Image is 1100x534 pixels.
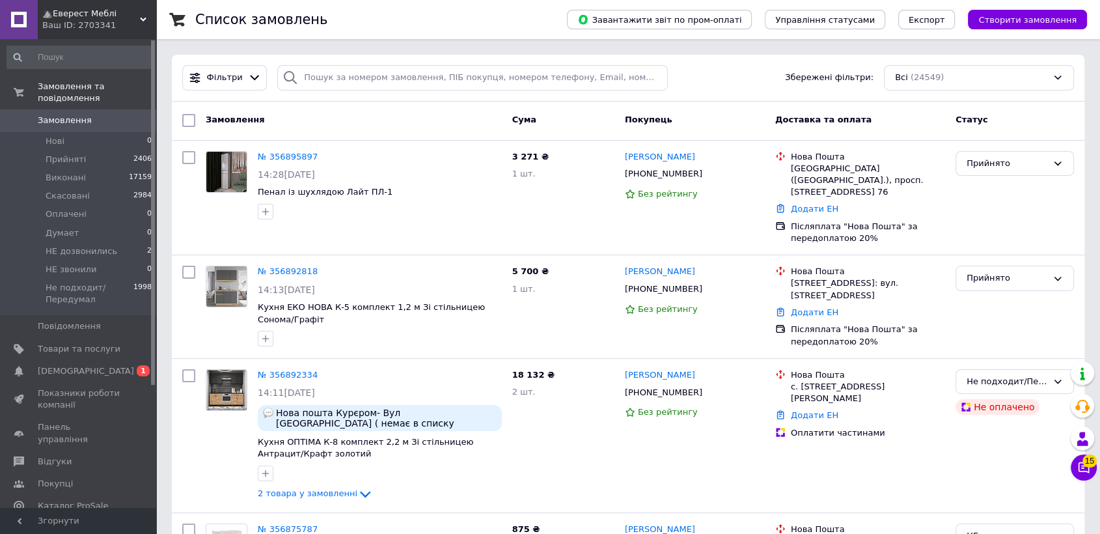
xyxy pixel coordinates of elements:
a: Фото товару [206,151,247,193]
span: 0 [147,135,152,147]
span: Нові [46,135,64,147]
span: Покупці [38,478,73,490]
span: [PHONE_NUMBER] [625,169,702,178]
span: 14:11[DATE] [258,387,315,398]
a: № 356892334 [258,370,318,380]
a: Кухня ОПТІМА К-8 комплект 2,2 м Зі стільницею Антрацит/Крафт золотий [258,437,473,459]
div: Не оплачено [956,399,1039,415]
span: 2 товара у замовленні [258,488,357,498]
img: Фото товару [206,266,247,307]
span: Кухня ЕКО НОВА К-5 комплект 1,2 м Зі стільницею Сонома/Графіт [258,302,485,324]
div: Оплатити частинами [791,427,945,439]
div: Нова Пошта [791,369,945,381]
a: Пенал із шухлядою Лайт ПЛ-1 [258,187,392,197]
span: Нова пошта Курєром- Вул [GEOGRAPHIC_DATA] ( немає в списку запропонованих вулиць) [276,408,497,429]
span: Каталог ProSale [38,500,108,512]
span: 2 [147,246,152,257]
h1: Список замовлень [195,12,327,27]
span: 17159 [129,172,152,184]
span: Виконані [46,172,86,184]
span: 0 [147,208,152,220]
span: 15 [1082,455,1097,468]
div: [STREET_ADDRESS]: вул. [STREET_ADDRESS] [791,277,945,301]
span: [PHONE_NUMBER] [625,284,702,294]
div: с. [STREET_ADDRESS][PERSON_NAME] [791,381,945,404]
a: [PERSON_NAME] [625,369,695,382]
div: Ваш ID: 2703341 [42,20,156,31]
img: :speech_balloon: [263,408,273,418]
span: Доставка та оплата [775,115,872,124]
a: Фото товару [206,266,247,307]
a: № 356892818 [258,266,318,276]
a: Додати ЕН [791,410,838,420]
span: Панель управління [38,421,120,445]
a: № 356895897 [258,152,318,162]
span: Замовлення [206,115,264,124]
a: [PERSON_NAME] [625,151,695,163]
span: Експорт [909,15,945,25]
span: Завантажити звіт по пром-оплаті [577,14,741,25]
a: Додати ЕН [791,307,838,317]
span: ⛰️Еверест Меблі [42,8,140,20]
div: Післяплата "Нова Пошта" за передоплатою 20% [791,324,945,347]
span: Управління статусами [775,15,875,25]
span: 18 132 ₴ [512,370,555,380]
input: Пошук [7,46,153,69]
div: Не подходит/Передумал [967,375,1047,389]
span: 1 [137,365,150,376]
button: Завантажити звіт по пром-оплаті [567,10,752,29]
span: 0 [147,227,152,239]
button: Експорт [898,10,956,29]
a: № 356875787 [258,524,318,534]
span: 1998 [133,282,152,305]
span: Скасовані [46,190,90,202]
span: Створити замовлення [978,15,1077,25]
span: Повідомлення [38,320,101,332]
div: Нова Пошта [791,266,945,277]
span: Оплачені [46,208,87,220]
span: 1 шт. [512,284,536,294]
span: 14:28[DATE] [258,169,315,180]
span: Замовлення [38,115,92,126]
span: НЕ звонили [46,264,96,275]
button: Чат з покупцем15 [1071,455,1097,481]
span: 5 700 ₴ [512,266,549,276]
span: Без рейтингу [638,189,698,199]
span: Не подходит/Передумал [46,282,133,305]
span: 3 271 ₴ [512,152,549,162]
span: Cума [512,115,536,124]
span: Статус [956,115,988,124]
span: 1 шт. [512,169,536,178]
button: Управління статусами [765,10,885,29]
a: Фото товару [206,369,247,411]
a: Додати ЕН [791,204,838,214]
a: Створити замовлення [955,14,1087,24]
button: Створити замовлення [968,10,1087,29]
div: Прийнято [967,157,1047,171]
span: [PHONE_NUMBER] [625,387,702,397]
span: Всі [895,72,908,84]
span: Думает [46,227,79,239]
span: 0 [147,264,152,275]
span: Збережені фільтри: [785,72,873,84]
span: 14:13[DATE] [258,285,315,295]
span: 2 шт. [512,387,536,397]
div: Прийнято [967,272,1047,285]
div: [GEOGRAPHIC_DATA] ([GEOGRAPHIC_DATA].), просп. [STREET_ADDRESS] 76 [791,163,945,199]
a: [PERSON_NAME] [625,266,695,278]
input: Пошук за номером замовлення, ПІБ покупця, номером телефону, Email, номером накладної [277,65,668,91]
span: 2984 [133,190,152,202]
img: Фото товару [206,152,247,192]
span: 875 ₴ [512,524,540,534]
img: Фото товару [206,370,247,410]
span: (24549) [911,72,944,82]
span: Замовлення та повідомлення [38,81,156,104]
span: Показники роботи компанії [38,387,120,411]
span: 2406 [133,154,152,165]
div: Нова Пошта [791,151,945,163]
span: Покупець [625,115,672,124]
span: Фільтри [207,72,243,84]
div: Післяплата "Нова Пошта" за передоплатою 20% [791,221,945,244]
a: 2 товара у замовленні [258,488,373,498]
